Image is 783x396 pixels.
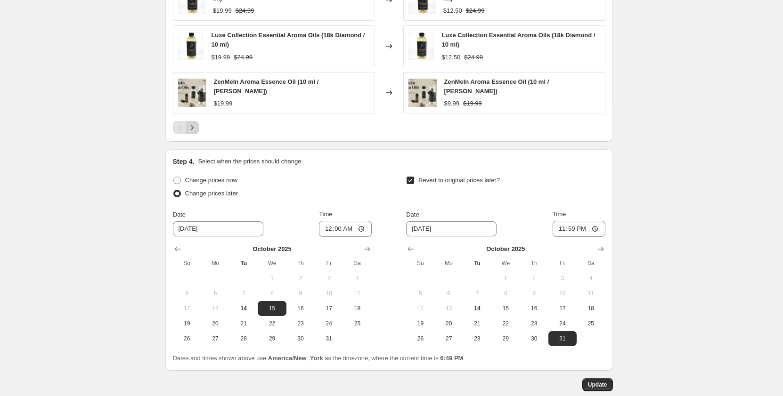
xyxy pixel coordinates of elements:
button: Saturday October 25 2025 [343,316,371,331]
span: 12 [410,305,431,312]
div: $19.99 [213,6,232,16]
span: 20 [205,320,226,327]
button: Saturday October 4 2025 [577,271,605,286]
span: 8 [495,290,516,297]
span: Mo [205,259,226,267]
strike: $24.99 [464,53,483,62]
span: 31 [318,335,339,342]
button: Saturday October 4 2025 [343,271,371,286]
button: Monday October 6 2025 [201,286,229,301]
button: Wednesday October 15 2025 [258,301,286,316]
input: 12:00 [553,221,605,237]
button: Saturday October 18 2025 [577,301,605,316]
div: $9.99 [444,99,460,108]
strike: $24.99 [466,6,485,16]
button: Next [186,121,199,134]
span: Sa [347,259,367,267]
b: America/New_York [268,355,323,362]
nav: Pagination [173,121,199,134]
b: 6:49 PM [440,355,463,362]
span: 27 [205,335,226,342]
th: Friday [315,256,343,271]
button: Wednesday October 22 2025 [258,316,286,331]
span: 1 [495,275,516,282]
th: Wednesday [258,256,286,271]
span: Fr [552,259,573,267]
img: zenme-img1_80x.webp [408,79,437,107]
span: 26 [410,335,431,342]
span: 22 [495,320,516,327]
button: Monday October 13 2025 [201,301,229,316]
button: Sunday October 12 2025 [406,301,434,316]
button: Friday October 17 2025 [548,301,577,316]
button: Friday October 24 2025 [548,316,577,331]
span: 19 [177,320,197,327]
span: Fr [318,259,339,267]
button: Tuesday October 7 2025 [463,286,491,301]
span: 11 [347,290,367,297]
button: Monday October 13 2025 [435,301,463,316]
span: We [261,259,282,267]
h2: Step 4. [173,157,195,166]
span: Mo [439,259,459,267]
span: Su [410,259,431,267]
button: Sunday October 26 2025 [406,331,434,346]
th: Wednesday [491,256,520,271]
span: ZenMeIn Aroma Essence Oil (10 ml / [PERSON_NAME]) [214,78,319,95]
span: Th [290,259,311,267]
button: Wednesday October 1 2025 [258,271,286,286]
span: Update [588,381,607,388]
input: 10/14/2025 [406,221,497,236]
button: Wednesday October 8 2025 [491,286,520,301]
button: Friday October 10 2025 [315,286,343,301]
span: 29 [261,335,282,342]
button: Update [582,378,613,391]
button: Thursday October 16 2025 [520,301,548,316]
th: Saturday [343,256,371,271]
button: Thursday October 9 2025 [520,286,548,301]
span: 25 [580,320,601,327]
button: Today Tuesday October 14 2025 [463,301,491,316]
th: Friday [548,256,577,271]
button: Friday October 3 2025 [315,271,343,286]
strike: $24.99 [236,6,254,16]
span: 3 [318,275,339,282]
span: Luxe Collection Essential Aroma Oils (18k Diamond / 10 ml) [441,32,595,48]
span: 6 [205,290,226,297]
button: Tuesday October 28 2025 [229,331,258,346]
span: Th [523,259,544,267]
span: 9 [290,290,311,297]
button: Saturday October 18 2025 [343,301,371,316]
button: Friday October 17 2025 [315,301,343,316]
button: Tuesday October 21 2025 [463,316,491,331]
span: We [495,259,516,267]
button: Friday October 31 2025 [315,331,343,346]
button: Monday October 20 2025 [201,316,229,331]
span: 4 [347,275,367,282]
span: 10 [552,290,573,297]
span: 26 [177,335,197,342]
button: Thursday October 23 2025 [286,316,315,331]
span: 7 [233,290,254,297]
button: Show next month, November 2025 [594,242,607,256]
span: Change prices later [185,190,238,197]
button: Saturday October 11 2025 [577,286,605,301]
p: Select when the prices should change [198,157,301,166]
span: 13 [205,305,226,312]
th: Thursday [286,256,315,271]
strike: $19.99 [463,99,482,108]
span: 2 [523,275,544,282]
span: Date [406,211,419,218]
button: Monday October 20 2025 [435,316,463,331]
span: Revert to original prices later? [418,177,500,184]
input: 10/14/2025 [173,221,263,236]
button: Thursday October 2 2025 [286,271,315,286]
span: 21 [467,320,488,327]
span: Luxe Collection Essential Aroma Oils (18k Diamond / 10 ml) [211,32,365,48]
th: Tuesday [463,256,491,271]
span: 16 [290,305,311,312]
span: 14 [233,305,254,312]
th: Tuesday [229,256,258,271]
span: 8 [261,290,282,297]
span: 17 [318,305,339,312]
